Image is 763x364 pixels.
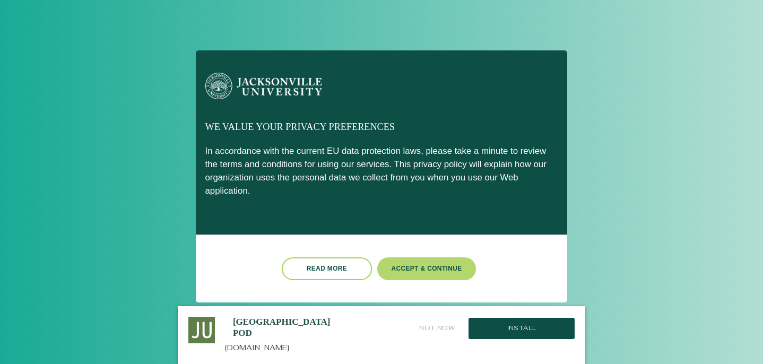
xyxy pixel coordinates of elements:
h2: [GEOGRAPHIC_DATA] POD [233,317,323,339]
button: Not Now [418,317,456,340]
p: In accordance with the current EU data protection laws, please take a minute to review the terms ... [205,144,558,197]
a: [DOMAIN_NAME] [225,343,289,352]
h5: We value your privacy preferences [205,122,558,133]
button: Read more [282,257,372,280]
button: Install [469,318,575,339]
img: Install this Application? [188,317,215,343]
img: Jacksonville University logo [205,73,322,100]
button: Accept & Continue [377,257,476,280]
